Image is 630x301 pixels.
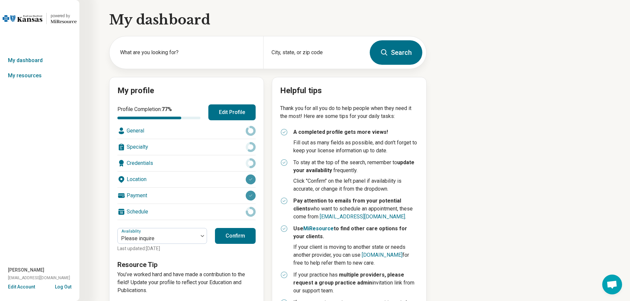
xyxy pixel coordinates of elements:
button: Search [370,40,422,65]
div: Credentials [117,155,256,171]
div: Specialty [117,139,256,155]
h1: My dashboard [109,11,427,29]
div: Location [117,171,256,187]
button: Edit Account [8,283,35,290]
div: Profile Completion: [117,105,200,119]
strong: update your availability [293,159,414,173]
h2: My profile [117,85,256,96]
p: If your practice has invitation link from our support team. [293,271,418,295]
span: 77 % [162,106,172,112]
p: Thank you for all you do to help people when they need it the most! Here are some tips for your d... [280,104,418,120]
p: You’ve worked hard and have made a contribution to the field! Update your profile to reflect your... [117,271,256,294]
button: Edit Profile [208,104,256,120]
div: Open chat [602,275,622,294]
p: Click "Confirm" on the left panel if availability is accurate, or change it from the dropdown. [293,177,418,193]
img: Blue Cross Blue Shield Kansas [3,11,42,26]
span: [PERSON_NAME] [8,267,44,274]
label: Availability [121,229,142,234]
strong: Pay attention to emails from your potential clients [293,198,401,212]
label: What are you looking for? [120,49,255,56]
h2: Helpful tips [280,85,418,96]
p: To stay at the top of the search, remember to frequently. [293,159,418,174]
div: Schedule [117,204,256,220]
a: [EMAIL_ADDRESS][DOMAIN_NAME] [320,213,405,220]
div: General [117,123,256,139]
div: powered by [51,13,77,19]
button: Log Out [55,283,71,289]
button: Confirm [215,228,256,244]
a: MiResource [303,225,334,232]
p: who want to schedule an appointment, these come from . [293,197,418,221]
span: [EMAIL_ADDRESS][DOMAIN_NAME] [8,275,70,281]
p: If your client is moving to another state or needs another provider, you can use for free to help... [293,243,418,267]
a: [DOMAIN_NAME] [362,252,402,258]
p: Fill out as many fields as possible, and don't forget to keep your license information up to date. [293,139,418,155]
a: Blue Cross Blue Shield Kansaspowered by [3,11,77,26]
div: Payment [117,188,256,204]
strong: Use to find other care options for your clients. [293,225,407,240]
strong: A completed profile gets more views! [293,129,388,135]
h3: Resource Tip [117,260,256,269]
p: Last updated: [DATE] [117,245,207,252]
strong: multiple providers, please request a group practice admin [293,272,404,286]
